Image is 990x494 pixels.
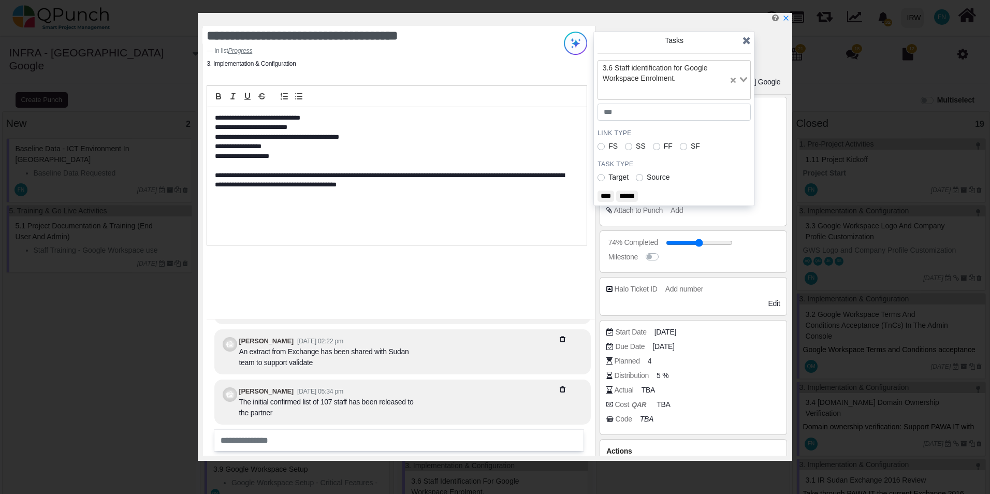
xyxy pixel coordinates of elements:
span: SS [636,142,646,150]
span: FS [608,142,618,150]
span: FF [664,142,673,150]
cite: Source Title [228,47,252,54]
small: [DATE] 05:34 pm [297,388,343,395]
h4: Link Type [598,129,751,137]
i: TBA [640,415,653,423]
span: Edit [768,299,780,308]
li: 3. Implementation & Configuration [207,59,296,68]
span: SF [691,142,700,150]
b: [PERSON_NAME] [239,387,293,395]
span: 4 [648,356,652,367]
button: Clear Selected [731,75,736,85]
span: TBA [642,385,655,396]
span: [DATE] [652,341,674,352]
div: Search for option [598,60,751,100]
div: Start Date [615,327,646,338]
span: Tasks [665,36,683,45]
u: Progress [228,47,252,54]
div: Attach to Punch [614,205,663,216]
div: An extract from Exchange has been shared with Sudan team to support validate [239,346,420,368]
div: Milestone [608,252,638,263]
footer: in list [207,46,521,55]
span: Add [671,206,683,214]
i: Edit Punch [772,14,779,22]
span: Actions [606,447,632,455]
svg: x [782,14,790,22]
b: [PERSON_NAME] [239,337,293,345]
div: 74% Completed [608,237,658,248]
small: [DATE] 02:22 pm [297,338,343,345]
span: Target [608,173,629,181]
div: Code [615,414,632,425]
div: Cost [615,399,649,410]
div: The initial confirmed list of 107 staff has been released to the partner [239,397,420,418]
h4: Task Type [598,160,751,168]
div: Distribution [614,370,649,381]
span: 5 % [657,370,668,381]
div: Due Date [615,341,645,352]
span: TBA [657,399,670,410]
span: [DATE] [654,327,676,338]
div: Halo Ticket ID [614,284,657,295]
span: Add number [665,285,703,293]
span: 3.6 Staff identification for Google Workspace Enrolment. [600,63,727,84]
span: Source [647,173,669,181]
div: Planned [614,356,639,367]
img: Try writing with AI [564,32,587,55]
input: Search for option [599,86,728,97]
a: x [782,14,790,22]
div: Actual [614,385,633,396]
b: QAR [632,401,646,409]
